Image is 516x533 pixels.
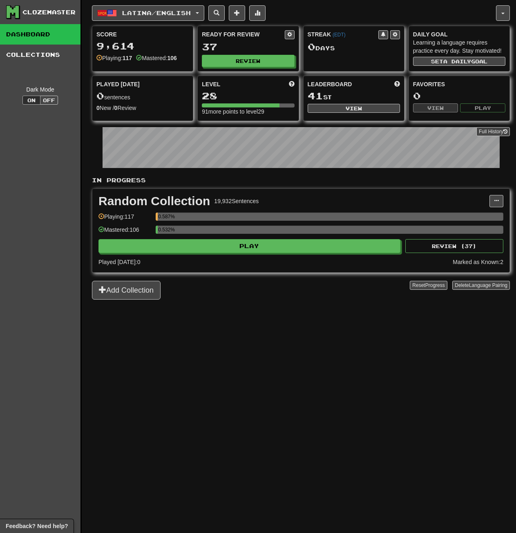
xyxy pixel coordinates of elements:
div: 9,614 [96,41,189,51]
div: Playing: [96,54,132,62]
span: Latina / English [122,9,191,16]
div: Mastered: [136,54,177,62]
div: New / Review [96,104,189,112]
button: Play [460,103,505,112]
div: Favorites [413,80,505,88]
button: DeleteLanguage Pairing [452,281,510,290]
div: 37 [202,42,294,52]
div: 28 [202,91,294,101]
div: Marked as Known: 2 [453,258,503,266]
button: Review (37) [405,239,503,253]
div: Day s [308,42,400,52]
div: 91 more points to level 29 [202,107,294,116]
a: (EDT) [333,32,346,38]
button: On [22,96,40,105]
button: Latina/English [92,5,204,21]
button: Off [40,96,58,105]
span: 41 [308,90,323,101]
strong: 0 [96,105,100,111]
strong: 106 [167,55,176,61]
div: 0 [413,91,505,101]
span: This week in points, UTC [394,80,400,88]
span: a daily [443,58,471,64]
div: Streak [308,30,378,38]
div: Daily Goal [413,30,505,38]
button: Search sentences [208,5,225,21]
button: View [308,104,400,113]
button: Add Collection [92,281,161,300]
div: st [308,91,400,101]
p: In Progress [92,176,510,184]
span: Open feedback widget [6,522,68,530]
div: Dark Mode [6,85,74,94]
button: Seta dailygoal [413,57,505,66]
button: ResetProgress [410,281,447,290]
span: Score more points to level up [289,80,295,88]
span: 0 [308,41,315,52]
div: Clozemaster [22,8,76,16]
span: Progress [425,282,445,288]
div: Playing: 117 [98,213,152,226]
button: Play [98,239,400,253]
div: Ready for Review [202,30,284,38]
span: Played [DATE] [96,80,140,88]
span: 0 [96,90,104,101]
div: Mastered: 106 [98,226,152,239]
strong: 117 [123,55,132,61]
button: Add sentence to collection [229,5,245,21]
button: More stats [249,5,266,21]
div: Learning a language requires practice every day. Stay motivated! [413,38,505,55]
span: Played [DATE]: 0 [98,259,140,265]
div: Random Collection [98,195,210,207]
span: Language Pairing [469,282,507,288]
a: Full History [476,127,510,136]
div: Score [96,30,189,38]
div: 19,932 Sentences [214,197,259,205]
button: View [413,103,458,112]
strong: 0 [114,105,118,111]
button: Review [202,55,294,67]
div: sentences [96,91,189,101]
span: Level [202,80,220,88]
span: Leaderboard [308,80,352,88]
